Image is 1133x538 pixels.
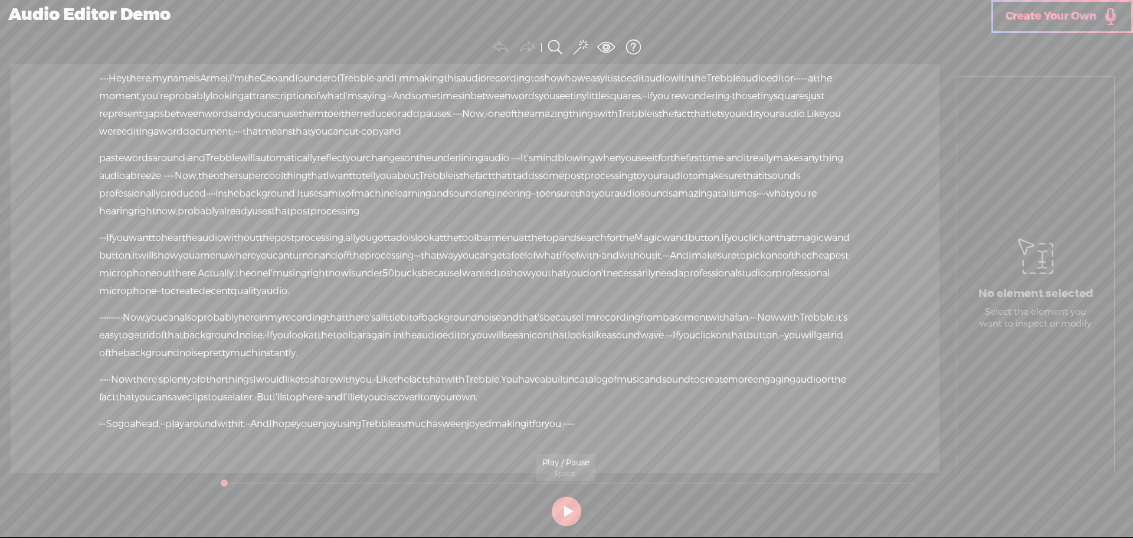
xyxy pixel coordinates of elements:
span: amazing [529,105,569,123]
span: Trebble [205,149,240,167]
span: processing [584,167,633,185]
span: Create Your Own [1006,9,1096,23]
span: founder [295,70,331,87]
span: around [152,149,185,167]
span: the [416,149,431,167]
span: background. [239,185,297,203]
span: the [259,229,274,247]
span: my [152,70,167,87]
span: hearing [99,203,134,220]
span: edit [741,105,759,123]
span: is [611,70,617,87]
span: the [514,105,529,123]
span: already [219,203,252,220]
span: them [299,105,324,123]
span: Now, [175,167,198,185]
span: underlining [431,149,483,167]
span: if [647,87,653,105]
span: in [462,87,470,105]
span: all [721,185,731,203]
span: audio. [779,105,807,123]
span: · [729,87,732,105]
span: the [817,70,832,87]
span: · [213,185,215,203]
span: mix [328,185,345,203]
span: a [125,167,130,185]
span: times [731,185,757,203]
span: · [460,105,462,123]
span: · [172,167,175,185]
span: · [208,185,211,203]
span: post [274,229,294,247]
span: uses [252,203,271,220]
span: what [319,87,343,105]
span: · [99,229,101,247]
span: right [134,203,156,220]
span: paste [99,149,124,167]
span: wondering [680,87,729,105]
span: Now, [462,105,486,123]
span: automatically [255,149,317,167]
span: sometimes [411,87,462,105]
span: editor [767,70,794,87]
span: produced [161,185,206,203]
span: moment, [99,87,142,105]
span: · [374,70,376,87]
span: probably [178,203,219,220]
span: Trebble [706,70,741,87]
span: is [453,167,460,185]
span: means [261,123,292,141]
span: lets [709,105,725,123]
span: can [267,105,283,123]
span: · [518,149,520,167]
span: add [401,105,420,123]
span: can [328,123,344,141]
span: either [333,105,360,123]
span: to [633,167,643,185]
span: the [198,167,214,185]
span: little [587,87,606,105]
span: transcription [253,87,310,105]
span: making [409,70,444,87]
span: document, [183,123,233,141]
span: of [310,87,319,105]
span: mind [533,149,558,167]
span: search [577,229,607,247]
span: to [617,70,627,87]
span: want [329,167,352,185]
span: and [277,70,295,87]
span: represent [99,105,142,123]
span: audio [663,167,689,185]
span: Armel, [200,70,230,87]
span: And [392,87,411,105]
span: on [404,149,416,167]
span: saying. [358,87,388,105]
span: some [539,167,564,185]
span: looking [210,87,244,105]
span: easy [585,70,605,87]
span: amazing [673,185,712,203]
span: I'm [343,87,358,105]
span: · [796,70,798,87]
span: hear [161,229,182,247]
span: Like [807,105,824,123]
span: audio [197,229,223,247]
span: word [159,123,183,141]
span: and [431,185,449,203]
span: your [594,185,614,203]
span: you [725,105,741,123]
span: button. [688,229,721,247]
span: sure [724,167,743,185]
span: in [215,185,224,203]
span: do [396,229,408,247]
span: processing, [294,229,345,247]
span: Trebble [419,167,453,185]
span: at [519,229,528,247]
span: cool [264,167,283,185]
span: sound [449,185,477,203]
span: · [759,185,761,203]
span: Magic [634,229,662,247]
span: Trebble [618,105,652,123]
span: of [505,105,514,123]
span: that [690,105,709,123]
